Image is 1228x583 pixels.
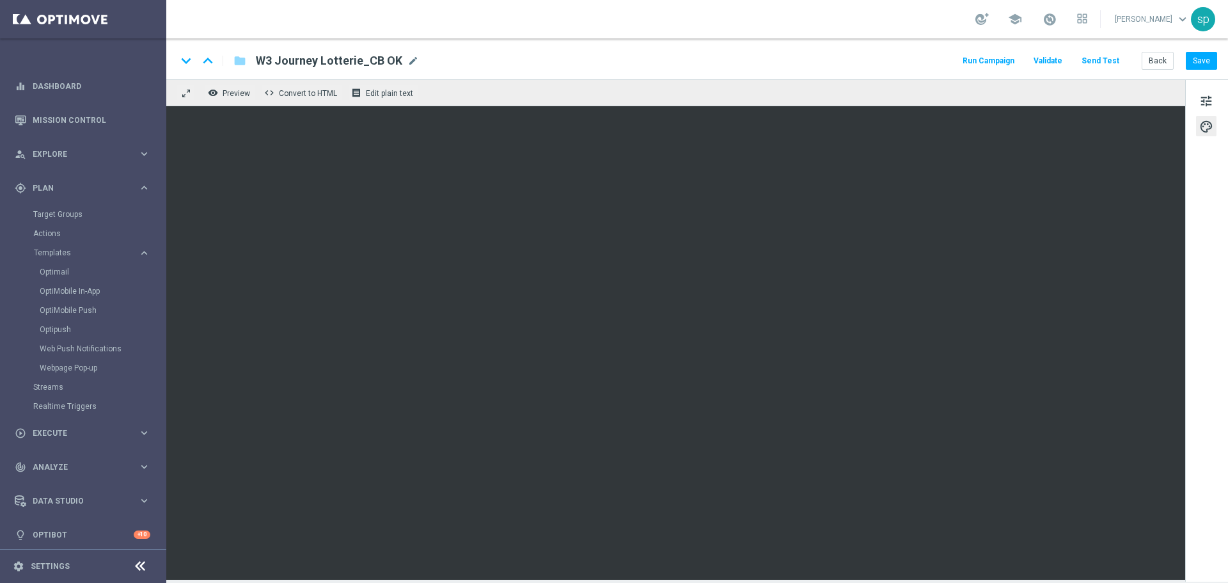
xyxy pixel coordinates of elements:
i: keyboard_arrow_right [138,247,150,259]
span: Data Studio [33,497,138,505]
div: Optimail [40,262,165,282]
a: Actions [33,228,133,239]
i: equalizer [15,81,26,92]
a: Mission Control [33,103,150,137]
span: Edit plain text [366,89,413,98]
button: Mission Control [14,115,151,125]
div: Data Studio [15,495,138,507]
button: lightbulb Optibot +10 [14,530,151,540]
button: Send Test [1080,52,1121,70]
a: Realtime Triggers [33,401,133,411]
i: keyboard_arrow_right [138,461,150,473]
button: Save [1186,52,1217,70]
button: palette [1196,116,1216,136]
span: W3 Journey Lotterie_CB OK [256,53,402,68]
div: Mission Control [15,103,150,137]
div: Explore [15,148,138,160]
button: remove_red_eye Preview [205,84,256,101]
a: Target Groups [33,209,133,220]
button: gps_fixed Plan keyboard_arrow_right [14,183,151,193]
i: keyboard_arrow_down [177,51,196,70]
i: keyboard_arrow_right [138,182,150,194]
div: Web Push Notifications [40,339,165,358]
a: Optipush [40,324,133,335]
span: palette [1199,118,1213,135]
span: Preview [223,89,250,98]
div: Actions [33,224,165,243]
i: folder [233,53,246,68]
div: sp [1191,7,1215,31]
span: school [1008,12,1022,26]
span: Convert to HTML [279,89,337,98]
div: Optibot [15,518,150,552]
button: folder [232,51,248,71]
div: Dashboard [15,69,150,103]
button: Back [1142,52,1174,70]
span: keyboard_arrow_down [1176,12,1190,26]
button: play_circle_outline Execute keyboard_arrow_right [14,428,151,438]
button: Templates keyboard_arrow_right [33,248,151,258]
a: [PERSON_NAME]keyboard_arrow_down [1114,10,1191,29]
span: Plan [33,184,138,192]
span: Templates [34,249,125,257]
a: OptiMobile Push [40,305,133,315]
div: Realtime Triggers [33,397,165,416]
div: Webpage Pop-up [40,358,165,378]
button: Validate [1032,52,1064,70]
i: settings [13,561,24,572]
button: receipt Edit plain text [348,84,419,101]
div: person_search Explore keyboard_arrow_right [14,149,151,159]
span: Explore [33,150,138,158]
div: Execute [15,427,138,439]
span: Analyze [33,463,138,471]
i: lightbulb [15,529,26,541]
a: Optibot [33,518,134,552]
div: Templates [34,249,138,257]
i: keyboard_arrow_right [138,495,150,507]
i: receipt [351,88,361,98]
div: OptiMobile In-App [40,282,165,301]
a: Webpage Pop-up [40,363,133,373]
span: tune [1199,93,1213,109]
button: code Convert to HTML [261,84,343,101]
div: OptiMobile Push [40,301,165,320]
i: keyboard_arrow_up [198,51,217,70]
div: Analyze [15,461,138,473]
span: Execute [33,429,138,437]
i: keyboard_arrow_right [138,148,150,160]
div: +10 [134,531,150,539]
div: Streams [33,378,165,397]
i: person_search [15,148,26,160]
span: mode_edit [407,55,419,67]
button: Data Studio keyboard_arrow_right [14,496,151,506]
button: Run Campaign [961,52,1016,70]
i: gps_fixed [15,182,26,194]
div: Templates [33,243,165,378]
a: OptiMobile In-App [40,286,133,296]
div: Plan [15,182,138,194]
button: equalizer Dashboard [14,81,151,92]
div: Optipush [40,320,165,339]
div: Target Groups [33,205,165,224]
button: track_changes Analyze keyboard_arrow_right [14,462,151,472]
a: Optimail [40,267,133,277]
button: tune [1196,90,1216,111]
a: Streams [33,382,133,392]
span: Validate [1034,56,1062,65]
i: track_changes [15,461,26,473]
i: remove_red_eye [208,88,218,98]
i: play_circle_outline [15,427,26,439]
i: keyboard_arrow_right [138,427,150,439]
a: Web Push Notifications [40,344,133,354]
a: Dashboard [33,69,150,103]
a: Settings [31,563,70,570]
span: code [264,88,274,98]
